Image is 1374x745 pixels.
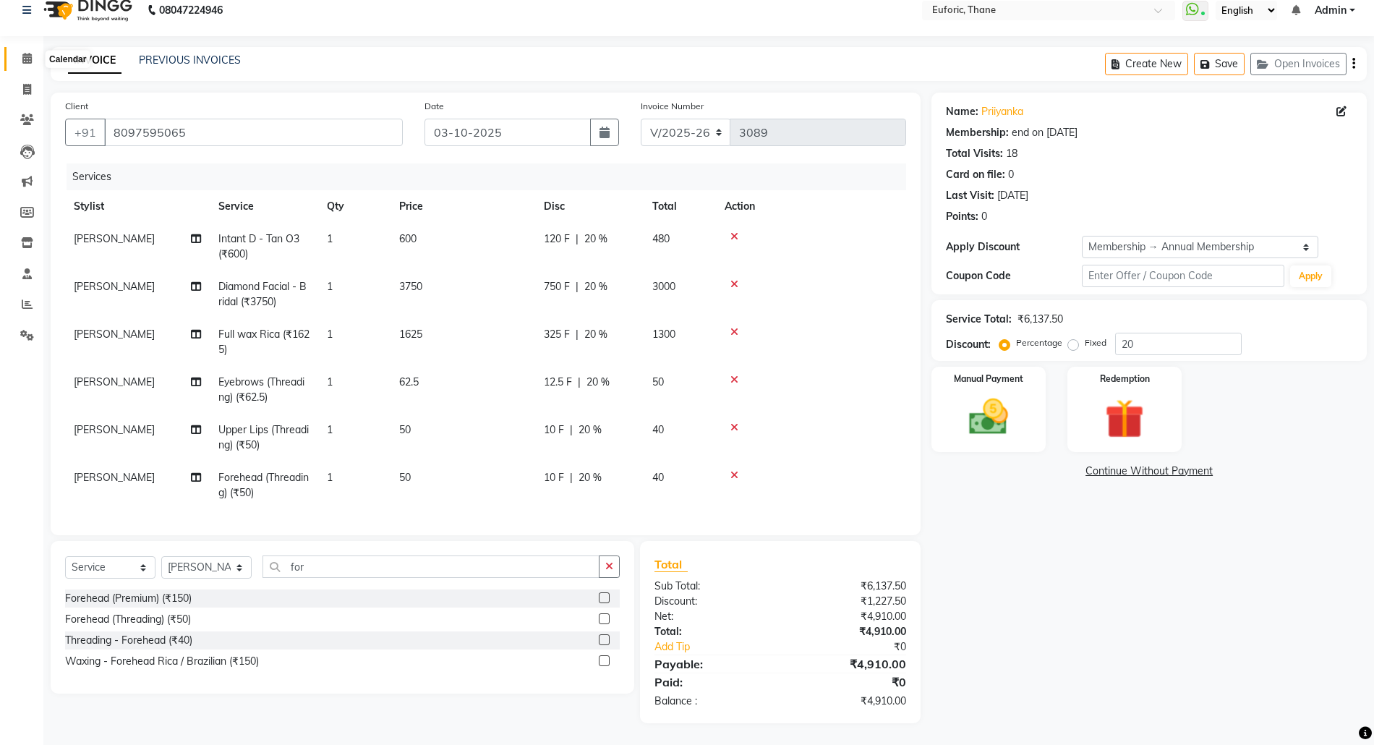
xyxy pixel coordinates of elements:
[579,470,602,485] span: 20 %
[424,100,444,113] label: Date
[1017,312,1063,327] div: ₹6,137.50
[399,280,422,293] span: 3750
[644,624,780,639] div: Total:
[644,694,780,709] div: Balance :
[67,163,917,190] div: Services
[1250,53,1347,75] button: Open Invoices
[997,188,1028,203] div: [DATE]
[1012,125,1078,140] div: end on [DATE]
[104,119,403,146] input: Search by Name/Mobile/Email/Code
[570,422,573,438] span: |
[584,231,607,247] span: 20 %
[584,327,607,342] span: 20 %
[570,470,573,485] span: |
[399,328,422,341] span: 1625
[1093,394,1156,443] img: _gift.svg
[954,372,1023,386] label: Manual Payment
[652,328,675,341] span: 1300
[327,375,333,388] span: 1
[934,464,1364,479] a: Continue Without Payment
[644,594,780,609] div: Discount:
[946,167,1005,182] div: Card on file:
[218,471,309,499] span: Forehead (Threading) (₹50)
[644,609,780,624] div: Net:
[1315,3,1347,18] span: Admin
[74,280,155,293] span: [PERSON_NAME]
[46,51,90,68] div: Calendar
[218,280,307,308] span: Diamond Facial - Bridal (₹3750)
[1085,336,1106,349] label: Fixed
[946,337,991,352] div: Discount:
[576,279,579,294] span: |
[644,190,716,223] th: Total
[218,423,309,451] span: Upper Lips (Threading) (₹50)
[579,422,602,438] span: 20 %
[780,594,917,609] div: ₹1,227.50
[399,375,419,388] span: 62.5
[1194,53,1245,75] button: Save
[981,104,1023,119] a: Priiyanka
[652,375,664,388] span: 50
[641,100,704,113] label: Invoice Number
[981,209,987,224] div: 0
[65,100,88,113] label: Client
[780,579,917,594] div: ₹6,137.50
[780,655,917,673] div: ₹4,910.00
[318,190,391,223] th: Qty
[65,119,106,146] button: +91
[74,375,155,388] span: [PERSON_NAME]
[544,231,570,247] span: 120 F
[780,673,917,691] div: ₹0
[586,375,610,390] span: 20 %
[139,54,241,67] a: PREVIOUS INVOICES
[263,555,599,578] input: Search or Scan
[327,280,333,293] span: 1
[1006,146,1017,161] div: 18
[644,673,780,691] div: Paid:
[946,268,1081,284] div: Coupon Code
[399,471,411,484] span: 50
[946,188,994,203] div: Last Visit:
[74,471,155,484] span: [PERSON_NAME]
[65,612,191,627] div: Forehead (Threading) (₹50)
[399,232,417,245] span: 600
[210,190,318,223] th: Service
[946,209,978,224] div: Points:
[584,279,607,294] span: 20 %
[652,471,664,484] span: 40
[65,591,192,606] div: Forehead (Premium) (₹150)
[327,328,333,341] span: 1
[544,327,570,342] span: 325 F
[391,190,535,223] th: Price
[399,423,411,436] span: 50
[327,423,333,436] span: 1
[544,375,572,390] span: 12.5 F
[578,375,581,390] span: |
[544,422,564,438] span: 10 F
[1105,53,1188,75] button: Create New
[1016,336,1062,349] label: Percentage
[65,190,210,223] th: Stylist
[65,654,259,669] div: Waxing - Forehead Rica / Brazilian (₹150)
[946,239,1081,255] div: Apply Discount
[327,232,333,245] span: 1
[1100,372,1150,386] label: Redemption
[1008,167,1014,182] div: 0
[652,423,664,436] span: 40
[803,639,918,655] div: ₹0
[946,125,1009,140] div: Membership:
[644,655,780,673] div: Payable:
[218,375,304,404] span: Eyebrows (Threading) (₹62.5)
[74,423,155,436] span: [PERSON_NAME]
[946,146,1003,161] div: Total Visits:
[544,279,570,294] span: 750 F
[576,231,579,247] span: |
[327,471,333,484] span: 1
[780,609,917,624] div: ₹4,910.00
[74,328,155,341] span: [PERSON_NAME]
[218,328,310,356] span: Full wax Rica (₹1625)
[544,470,564,485] span: 10 F
[1290,265,1331,287] button: Apply
[716,190,906,223] th: Action
[218,232,299,260] span: Intant D - Tan O3 (₹600)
